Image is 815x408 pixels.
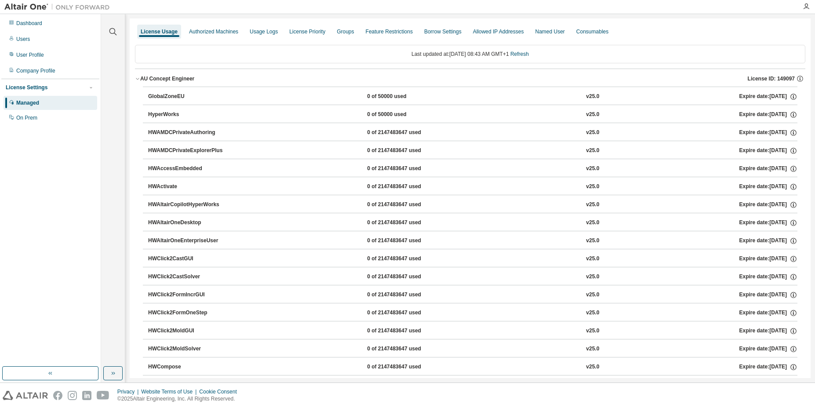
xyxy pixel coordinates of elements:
[367,219,446,227] div: 0 of 2147483647 used
[535,28,564,35] div: Named User
[739,219,797,227] div: Expire date: [DATE]
[148,177,797,197] button: HWActivate0 of 2147483647 usedv25.0Expire date:[DATE]
[586,237,599,245] div: v25.0
[117,388,141,395] div: Privacy
[148,363,227,371] div: HWCompose
[148,87,797,106] button: GlobalZoneEU0 of 50000 usedv25.0Expire date:[DATE]
[367,93,446,101] div: 0 of 50000 used
[739,237,797,245] div: Expire date: [DATE]
[6,84,47,91] div: License Settings
[367,147,446,155] div: 0 of 2147483647 used
[148,255,227,263] div: HWClick2CastGUI
[148,231,797,251] button: HWAltairOneEnterpriseUser0 of 2147483647 usedv25.0Expire date:[DATE]
[739,309,797,317] div: Expire date: [DATE]
[148,129,227,137] div: HWAMDCPrivateAuthoring
[135,45,805,63] div: Last updated at: [DATE] 08:43 AM GMT+1
[68,391,77,400] img: instagram.svg
[367,237,446,245] div: 0 of 2147483647 used
[586,111,599,119] div: v25.0
[289,28,325,35] div: License Priority
[148,141,797,160] button: HWAMDCPrivateExplorerPlus0 of 2147483647 usedv25.0Expire date:[DATE]
[586,291,599,299] div: v25.0
[148,165,227,173] div: HWAccessEmbedded
[16,99,39,106] div: Managed
[4,3,114,11] img: Altair One
[586,93,599,101] div: v25.0
[586,183,599,191] div: v25.0
[148,321,797,341] button: HWClick2MoldGUI0 of 2147483647 usedv25.0Expire date:[DATE]
[367,309,446,317] div: 0 of 2147483647 used
[367,291,446,299] div: 0 of 2147483647 used
[3,391,48,400] img: altair_logo.svg
[189,28,238,35] div: Authorized Machines
[366,28,413,35] div: Feature Restrictions
[739,111,797,119] div: Expire date: [DATE]
[148,309,227,317] div: HWClick2FormOneStep
[141,28,178,35] div: License Usage
[367,165,446,173] div: 0 of 2147483647 used
[510,51,529,57] a: Refresh
[148,237,227,245] div: HWAltairOneEnterpriseUser
[739,291,797,299] div: Expire date: [DATE]
[739,129,797,137] div: Expire date: [DATE]
[16,20,42,27] div: Dashboard
[148,147,227,155] div: HWAMDCPrivateExplorerPlus
[148,213,797,233] button: HWAltairOneDesktop0 of 2147483647 usedv25.0Expire date:[DATE]
[739,183,797,191] div: Expire date: [DATE]
[148,339,797,359] button: HWClick2MoldSolver0 of 2147483647 usedv25.0Expire date:[DATE]
[586,363,599,371] div: v25.0
[367,255,446,263] div: 0 of 2147483647 used
[148,357,797,377] button: HWCompose0 of 2147483647 usedv25.0Expire date:[DATE]
[16,51,44,58] div: User Profile
[586,201,599,209] div: v25.0
[748,75,795,82] span: License ID: 149097
[148,273,227,281] div: HWClick2CastSolver
[148,291,227,299] div: HWClick2FormIncrGUI
[148,111,227,119] div: HyperWorks
[337,28,354,35] div: Groups
[586,345,599,353] div: v25.0
[148,249,797,269] button: HWClick2CastGUI0 of 2147483647 usedv25.0Expire date:[DATE]
[16,67,55,74] div: Company Profile
[367,111,446,119] div: 0 of 50000 used
[424,28,462,35] div: Borrow Settings
[148,201,227,209] div: HWAltairCopilotHyperWorks
[148,93,227,101] div: GlobalZoneEU
[739,345,797,353] div: Expire date: [DATE]
[16,36,30,43] div: Users
[586,273,599,281] div: v25.0
[148,267,797,287] button: HWClick2CastSolver0 of 2147483647 usedv25.0Expire date:[DATE]
[576,28,608,35] div: Consumables
[586,309,599,317] div: v25.0
[148,159,797,178] button: HWAccessEmbedded0 of 2147483647 usedv25.0Expire date:[DATE]
[367,129,446,137] div: 0 of 2147483647 used
[739,93,797,101] div: Expire date: [DATE]
[586,255,599,263] div: v25.0
[199,388,242,395] div: Cookie Consent
[135,69,805,88] button: AU Concept EngineerLicense ID: 149097
[148,123,797,142] button: HWAMDCPrivateAuthoring0 of 2147483647 usedv25.0Expire date:[DATE]
[739,327,797,335] div: Expire date: [DATE]
[141,388,199,395] div: Website Terms of Use
[367,345,446,353] div: 0 of 2147483647 used
[739,255,797,263] div: Expire date: [DATE]
[367,201,446,209] div: 0 of 2147483647 used
[148,345,227,353] div: HWClick2MoldSolver
[97,391,109,400] img: youtube.svg
[586,147,599,155] div: v25.0
[148,183,227,191] div: HWActivate
[367,183,446,191] div: 0 of 2147483647 used
[148,327,227,335] div: HWClick2MoldGUI
[367,327,446,335] div: 0 of 2147483647 used
[739,363,797,371] div: Expire date: [DATE]
[148,195,797,215] button: HWAltairCopilotHyperWorks0 of 2147483647 usedv25.0Expire date:[DATE]
[586,327,599,335] div: v25.0
[739,165,797,173] div: Expire date: [DATE]
[148,303,797,323] button: HWClick2FormOneStep0 of 2147483647 usedv25.0Expire date:[DATE]
[148,375,797,395] button: HWComposeExeCreation0 of 2147483647 usedv25.0Expire date:[DATE]
[473,28,524,35] div: Allowed IP Addresses
[148,285,797,305] button: HWClick2FormIncrGUI0 of 2147483647 usedv25.0Expire date:[DATE]
[586,165,599,173] div: v25.0
[250,28,278,35] div: Usage Logs
[586,219,599,227] div: v25.0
